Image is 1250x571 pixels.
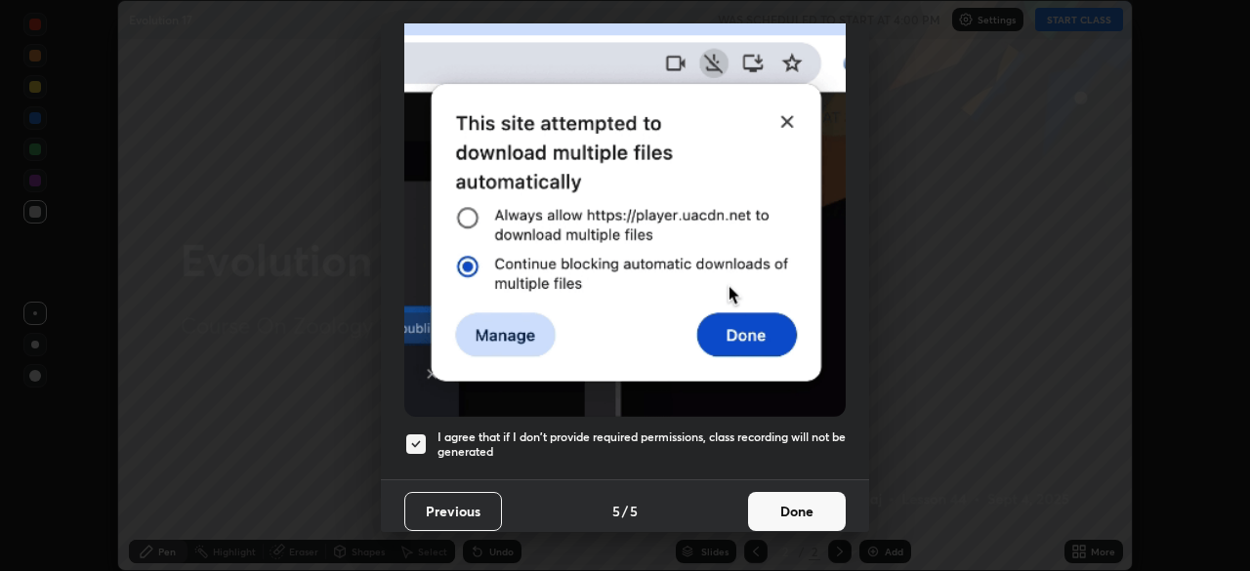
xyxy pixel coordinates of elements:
button: Previous [404,492,502,531]
h4: 5 [612,501,620,521]
h5: I agree that if I don't provide required permissions, class recording will not be generated [437,429,846,460]
h4: 5 [630,501,638,521]
h4: / [622,501,628,521]
button: Done [748,492,846,531]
